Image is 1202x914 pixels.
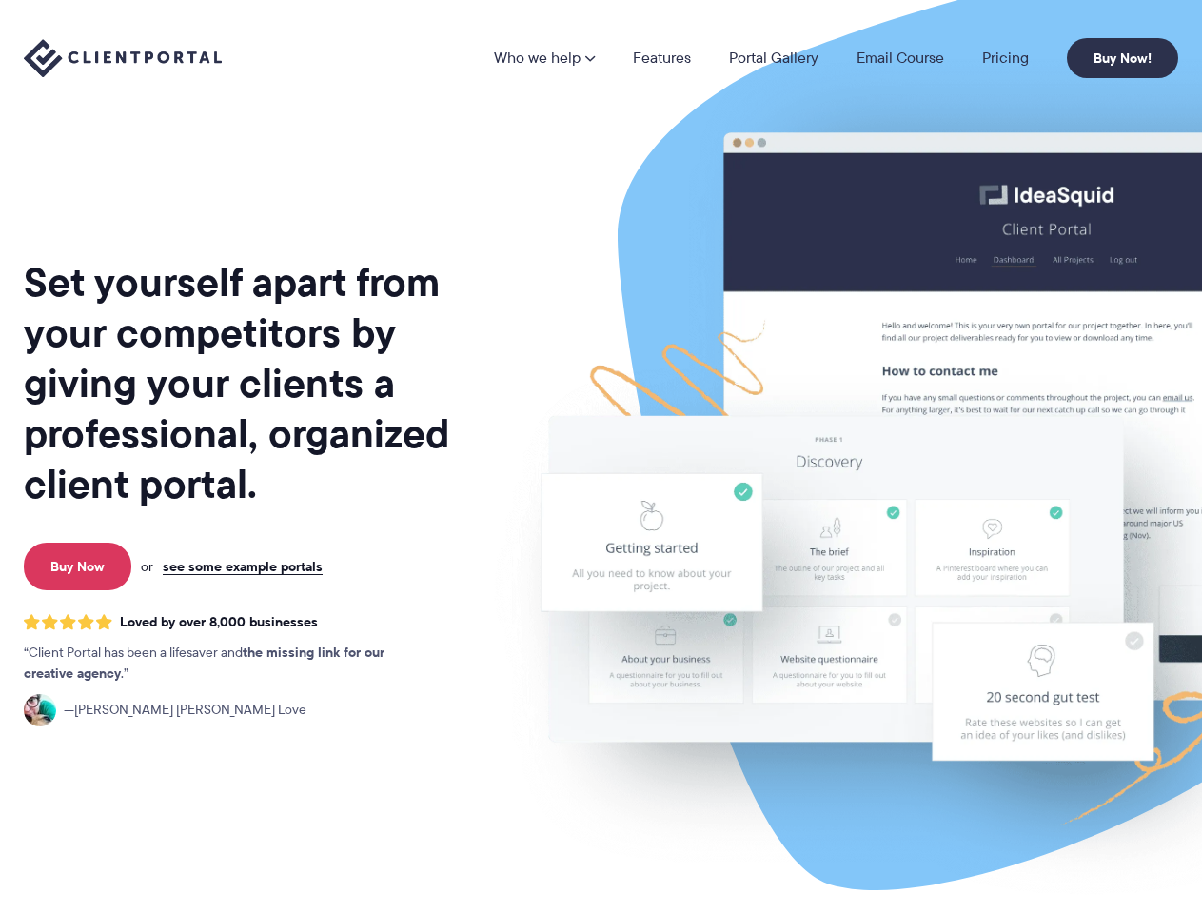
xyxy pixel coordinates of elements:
[64,700,306,721] span: [PERSON_NAME] [PERSON_NAME] Love
[982,50,1029,66] a: Pricing
[24,642,384,684] strong: the missing link for our creative agency
[24,643,424,685] p: Client Portal has been a lifesaver and .
[120,614,318,630] span: Loved by over 8,000 businesses
[494,50,595,66] a: Who we help
[24,257,485,509] h1: Set yourself apart from your competitors by giving your clients a professional, organized client ...
[857,50,944,66] a: Email Course
[633,50,691,66] a: Features
[141,558,153,575] span: or
[24,543,131,590] a: Buy Now
[1067,38,1178,78] a: Buy Now!
[163,558,323,575] a: see some example portals
[729,50,818,66] a: Portal Gallery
